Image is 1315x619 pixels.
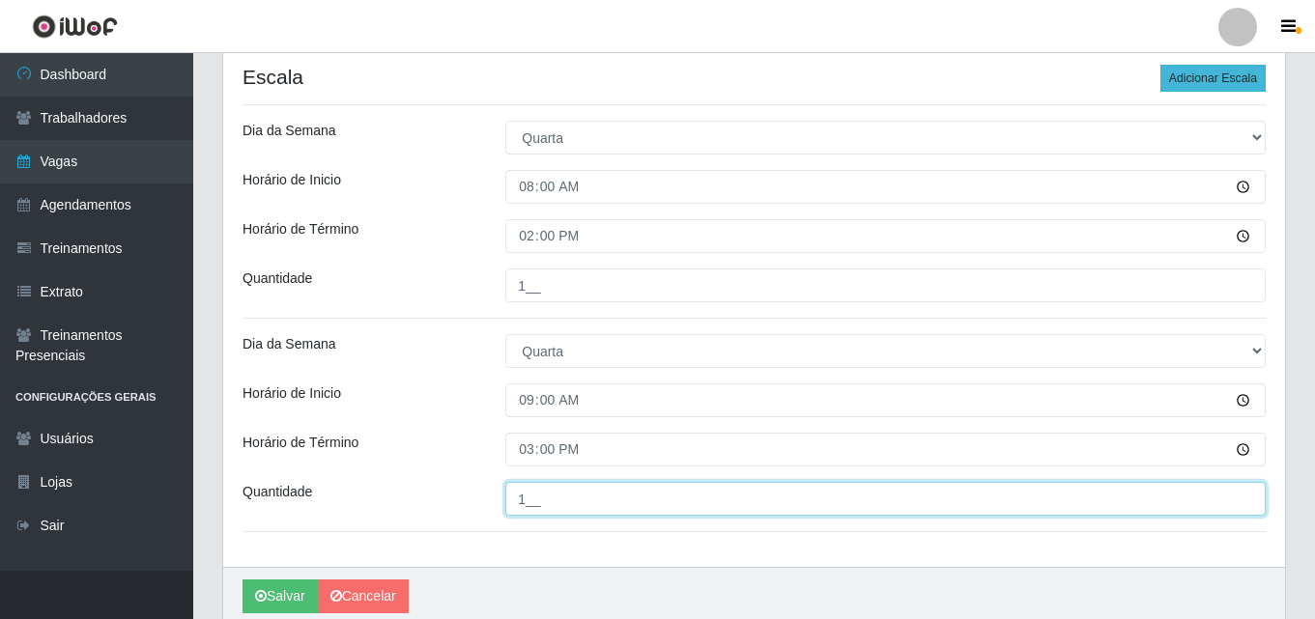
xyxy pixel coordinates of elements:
[505,268,1266,302] input: Informe a quantidade...
[32,14,118,39] img: CoreUI Logo
[243,219,358,239] label: Horário de Término
[505,219,1266,253] input: 00:00
[243,268,312,289] label: Quantidade
[318,579,409,613] a: Cancelar
[505,383,1266,417] input: 00:00
[505,170,1266,204] input: 00:00
[243,482,312,502] label: Quantidade
[505,482,1266,516] input: Informe a quantidade...
[243,579,318,613] button: Salvar
[1160,65,1266,92] button: Adicionar Escala
[243,383,341,404] label: Horário de Inicio
[243,65,1266,89] h4: Escala
[243,121,336,141] label: Dia da Semana
[243,170,341,190] label: Horário de Inicio
[243,334,336,354] label: Dia da Semana
[243,433,358,453] label: Horário de Término
[505,433,1266,466] input: 00:00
